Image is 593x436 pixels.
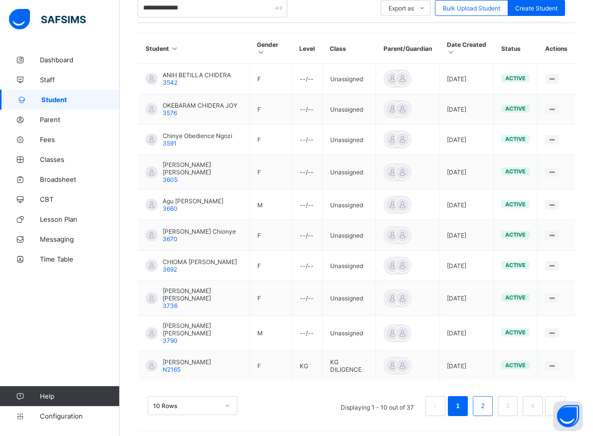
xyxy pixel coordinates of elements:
td: --/-- [292,316,322,351]
span: active [505,136,526,143]
span: Messaging [40,235,120,243]
td: Unassigned [322,155,376,190]
span: active [505,329,526,336]
span: 3660 [163,205,178,212]
td: --/-- [292,155,322,190]
td: Unassigned [322,220,376,251]
span: CBT [40,195,120,203]
td: [DATE] [439,125,494,155]
span: Broadsheet [40,175,120,183]
td: --/-- [292,281,322,316]
span: CHIOMA [PERSON_NAME] [163,258,237,266]
i: Sort in Ascending Order [257,48,265,56]
button: Open asap [553,401,583,431]
span: Classes [40,155,120,163]
th: Parent/Guardian [376,33,439,64]
a: 3 [503,400,512,413]
th: Class [322,33,376,64]
span: Fees [40,136,120,144]
span: Configuration [40,412,119,420]
span: 3605 [163,176,178,183]
th: Student [138,33,250,64]
td: [DATE] [439,155,494,190]
td: [DATE] [439,351,494,381]
a: 1 [453,400,462,413]
td: --/-- [292,94,322,125]
td: F [249,125,292,155]
td: KG [292,351,322,381]
td: --/-- [292,125,322,155]
span: active [505,105,526,112]
span: Lesson Plan [40,215,120,223]
div: 10 Rows [153,402,219,410]
span: 3736 [163,302,178,309]
td: [DATE] [439,64,494,94]
th: Actions [538,33,575,64]
td: M [249,190,292,220]
span: [PERSON_NAME] [163,358,211,366]
td: Unassigned [322,190,376,220]
span: 3542 [163,79,178,86]
span: 3692 [163,266,177,273]
td: F [249,251,292,281]
a: 2 [478,400,487,413]
td: [DATE] [439,220,494,251]
span: Agu [PERSON_NAME] [163,197,223,205]
td: Unassigned [322,125,376,155]
li: 下一页 [545,396,565,416]
span: Export as [389,4,414,12]
span: Create Student [515,4,558,12]
span: ANIH BETILLA CHIDERA [163,71,231,79]
button: next page [545,396,565,416]
td: --/-- [292,220,322,251]
span: active [505,201,526,208]
th: Status [494,33,538,64]
span: [PERSON_NAME] Chionye [163,228,236,235]
span: 3591 [163,140,177,147]
span: Help [40,392,119,400]
span: active [505,294,526,301]
td: Unassigned [322,281,376,316]
span: 3790 [163,337,178,344]
td: M [249,316,292,351]
th: Gender [249,33,292,64]
td: F [249,220,292,251]
td: F [249,94,292,125]
td: [DATE] [439,94,494,125]
td: F [249,64,292,94]
a: 4 [528,400,537,413]
span: active [505,75,526,82]
span: Dashboard [40,56,120,64]
td: F [249,281,292,316]
li: Displaying 1 - 10 out of 37 [333,396,421,416]
span: active [505,362,526,369]
span: Chinye Obedience Ngozi [163,132,232,140]
span: Time Table [40,255,120,263]
li: 上一页 [425,396,445,416]
li: 1 [448,396,468,416]
span: active [505,262,526,269]
span: Staff [40,76,120,84]
td: KG DILIGENCE [322,351,376,381]
span: Student [41,96,120,104]
li: 4 [523,396,543,416]
span: [PERSON_NAME] [PERSON_NAME] [163,287,242,302]
td: F [249,155,292,190]
td: Unassigned [322,316,376,351]
span: [PERSON_NAME] [PERSON_NAME] [163,322,242,337]
td: Unassigned [322,251,376,281]
td: Unassigned [322,64,376,94]
span: N2165 [163,366,181,373]
li: 3 [498,396,518,416]
th: Level [292,33,322,64]
th: Date Created [439,33,494,64]
td: --/-- [292,64,322,94]
span: OKEBARAM CHIDERA JOY [163,102,237,109]
span: [PERSON_NAME] [PERSON_NAME] [163,161,242,176]
i: Sort in Ascending Order [171,45,179,52]
td: F [249,351,292,381]
td: [DATE] [439,281,494,316]
td: [DATE] [439,190,494,220]
td: [DATE] [439,251,494,281]
img: safsims [9,9,86,30]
